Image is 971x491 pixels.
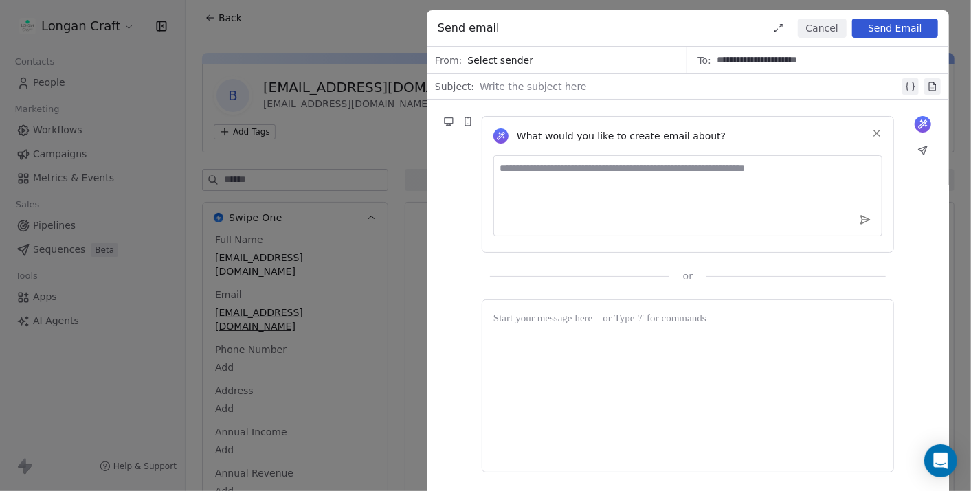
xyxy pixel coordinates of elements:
[467,54,533,67] span: Select sender
[798,19,847,38] button: Cancel
[698,54,711,67] span: To:
[438,20,500,36] span: Send email
[683,269,693,283] span: or
[517,129,726,143] span: What would you like to create email about?
[852,19,938,38] button: Send Email
[924,444,957,477] div: Open Intercom Messenger
[435,54,462,67] span: From:
[435,80,474,98] span: Subject:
